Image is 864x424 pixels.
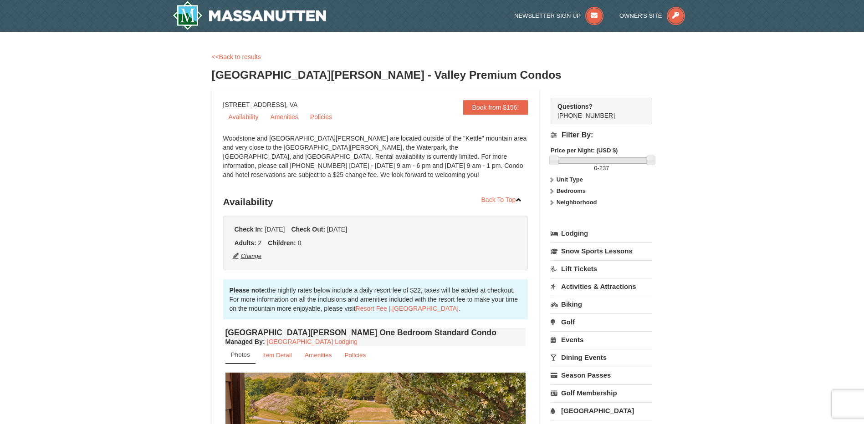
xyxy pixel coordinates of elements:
span: Newsletter Sign Up [514,12,581,19]
a: Item Detail [256,346,298,364]
a: Season Passes [551,367,652,384]
a: Amenities [299,346,338,364]
a: Newsletter Sign Up [514,12,603,19]
label: - [551,164,652,173]
a: Photos [225,346,256,364]
span: Owner's Site [619,12,662,19]
span: Managed By [225,338,263,345]
strong: Bedrooms [557,187,586,194]
strong: Adults: [235,239,256,247]
a: Back To Top [475,193,528,207]
a: Golf [551,313,652,330]
small: Photos [231,351,250,358]
button: Change [232,251,262,261]
small: Amenities [305,352,332,358]
a: Dining Events [551,349,652,366]
strong: Check Out: [291,226,325,233]
span: 0 [298,239,302,247]
strong: Price per Night: (USD $) [551,147,618,154]
div: the nightly rates below include a daily resort fee of $22, taxes will be added at checkout. For m... [223,279,528,319]
strong: Questions? [557,103,593,110]
a: [GEOGRAPHIC_DATA] Lodging [267,338,358,345]
a: [GEOGRAPHIC_DATA] [551,402,652,419]
h3: Availability [223,193,528,211]
span: 2 [258,239,262,247]
a: Amenities [265,110,303,124]
strong: Please note: [230,287,267,294]
strong: Unit Type [557,176,583,183]
img: Massanutten Resort Logo [173,1,327,30]
strong: Neighborhood [557,199,597,206]
a: Resort Fee | [GEOGRAPHIC_DATA] [356,305,459,312]
h3: [GEOGRAPHIC_DATA][PERSON_NAME] - Valley Premium Condos [212,66,653,84]
small: Item Detail [262,352,292,358]
span: [DATE] [265,226,285,233]
a: Activities & Attractions [551,278,652,295]
a: Lodging [551,225,652,242]
a: Events [551,331,652,348]
h4: [GEOGRAPHIC_DATA][PERSON_NAME] One Bedroom Standard Condo [225,328,526,337]
a: Snow Sports Lessons [551,242,652,259]
div: Woodstone and [GEOGRAPHIC_DATA][PERSON_NAME] are located outside of the "Kettle" mountain area an... [223,134,528,188]
a: <<Back to results [212,53,261,61]
strong: Check In: [235,226,263,233]
a: Biking [551,296,652,313]
a: Policies [338,346,372,364]
a: Golf Membership [551,384,652,401]
a: Policies [305,110,337,124]
span: 0 [594,165,597,172]
a: Lift Tickets [551,260,652,277]
a: Owner's Site [619,12,685,19]
small: Policies [344,352,366,358]
span: [DATE] [327,226,347,233]
a: Massanutten Resort [173,1,327,30]
a: Availability [223,110,264,124]
span: [PHONE_NUMBER] [557,102,636,119]
h4: Filter By: [551,131,652,139]
span: 237 [599,165,609,172]
a: Book from $156! [463,100,528,115]
strong: : [225,338,265,345]
strong: Children: [268,239,296,247]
